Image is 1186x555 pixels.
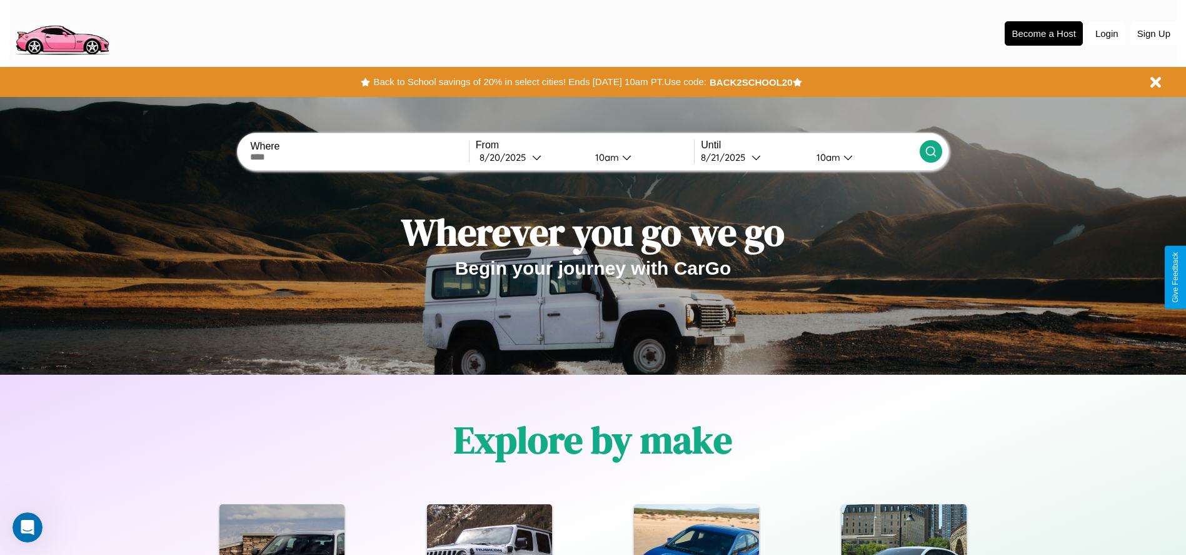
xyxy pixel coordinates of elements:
[701,140,919,151] label: Until
[1005,21,1083,46] button: Become a Host
[370,73,709,91] button: Back to School savings of 20% in select cities! Ends [DATE] 10am PT.Use code:
[589,151,622,163] div: 10am
[480,151,532,163] div: 8 / 20 / 2025
[807,151,920,164] button: 10am
[476,140,694,151] label: From
[701,151,751,163] div: 8 / 21 / 2025
[1089,22,1125,45] button: Login
[585,151,695,164] button: 10am
[476,151,585,164] button: 8/20/2025
[710,77,793,88] b: BACK2SCHOOL20
[250,141,468,152] label: Where
[454,414,732,466] h1: Explore by make
[13,512,43,542] iframe: Intercom live chat
[1171,252,1180,303] div: Give Feedback
[810,151,843,163] div: 10am
[9,6,114,58] img: logo
[1131,22,1177,45] button: Sign Up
